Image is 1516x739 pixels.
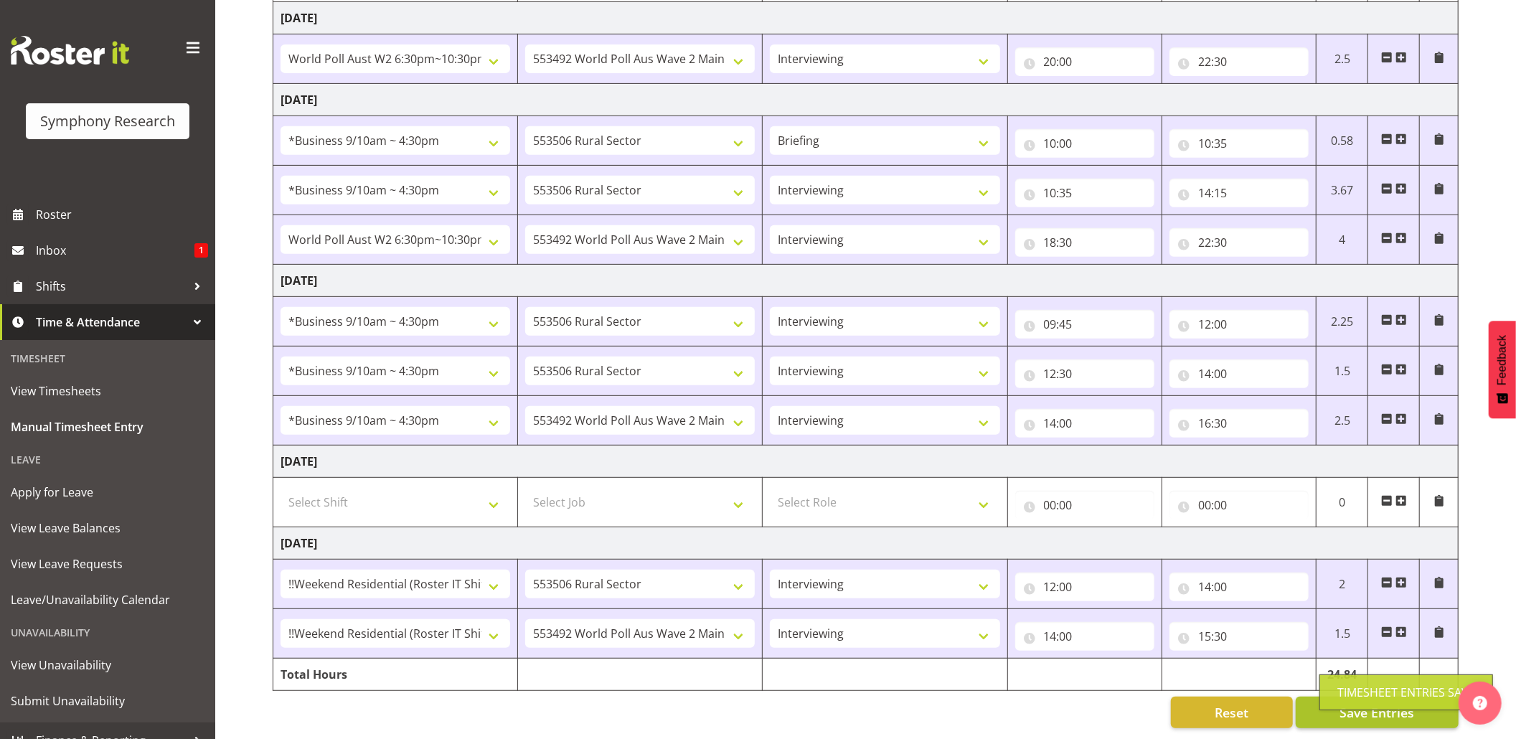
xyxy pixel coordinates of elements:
span: View Unavailability [11,654,204,676]
input: Click to select... [1015,622,1154,651]
input: Click to select... [1169,491,1309,519]
a: Submit Unavailability [4,683,212,719]
button: Reset [1171,697,1293,728]
span: 1 [194,243,208,258]
input: Click to select... [1015,47,1154,76]
td: 2 [1317,560,1368,609]
a: Leave/Unavailability Calendar [4,582,212,618]
input: Click to select... [1015,179,1154,207]
td: 0.58 [1317,116,1368,166]
span: Apply for Leave [11,481,204,503]
td: [DATE] [273,527,1459,560]
span: Leave/Unavailability Calendar [11,589,204,611]
input: Click to select... [1169,129,1309,158]
td: 2.5 [1317,396,1368,446]
td: 0 [1317,478,1368,527]
span: Feedback [1496,335,1509,385]
span: View Timesheets [11,380,204,402]
span: Manual Timesheet Entry [11,416,204,438]
input: Click to select... [1015,491,1154,519]
td: Total Hours [273,659,518,691]
span: Inbox [36,240,194,261]
a: View Timesheets [4,373,212,409]
span: Save Entries [1340,703,1414,722]
td: [DATE] [273,84,1459,116]
input: Click to select... [1015,573,1154,601]
td: [DATE] [273,446,1459,478]
div: Timesheet [4,344,212,373]
input: Click to select... [1169,310,1309,339]
a: View Leave Requests [4,546,212,582]
input: Click to select... [1169,228,1309,257]
input: Click to select... [1015,359,1154,388]
input: Click to select... [1015,228,1154,257]
input: Click to select... [1015,409,1154,438]
input: Click to select... [1169,409,1309,438]
a: View Unavailability [4,647,212,683]
input: Click to select... [1169,47,1309,76]
td: [DATE] [273,265,1459,297]
td: 2.25 [1317,297,1368,347]
td: [DATE] [273,2,1459,34]
div: Symphony Research [40,110,175,132]
div: Unavailability [4,618,212,647]
span: View Leave Balances [11,517,204,539]
input: Click to select... [1169,573,1309,601]
input: Click to select... [1015,129,1154,158]
span: Time & Attendance [36,311,187,333]
button: Save Entries [1296,697,1459,728]
td: 3.67 [1317,166,1368,215]
div: Timesheet Entries Save [1337,684,1475,701]
td: 4 [1317,215,1368,265]
span: Reset [1215,703,1248,722]
td: 1.5 [1317,609,1368,659]
input: Click to select... [1015,310,1154,339]
input: Click to select... [1169,179,1309,207]
img: Rosterit website logo [11,36,129,65]
td: 1.5 [1317,347,1368,396]
a: View Leave Balances [4,510,212,546]
img: help-xxl-2.png [1473,696,1487,710]
a: Manual Timesheet Entry [4,409,212,445]
span: Submit Unavailability [11,690,204,712]
span: Shifts [36,276,187,297]
input: Click to select... [1169,622,1309,651]
span: View Leave Requests [11,553,204,575]
span: Roster [36,204,208,225]
div: Leave [4,445,212,474]
td: 2.5 [1317,34,1368,84]
a: Apply for Leave [4,474,212,510]
td: 24.84 [1317,659,1368,691]
button: Feedback - Show survey [1489,321,1516,418]
input: Click to select... [1169,359,1309,388]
